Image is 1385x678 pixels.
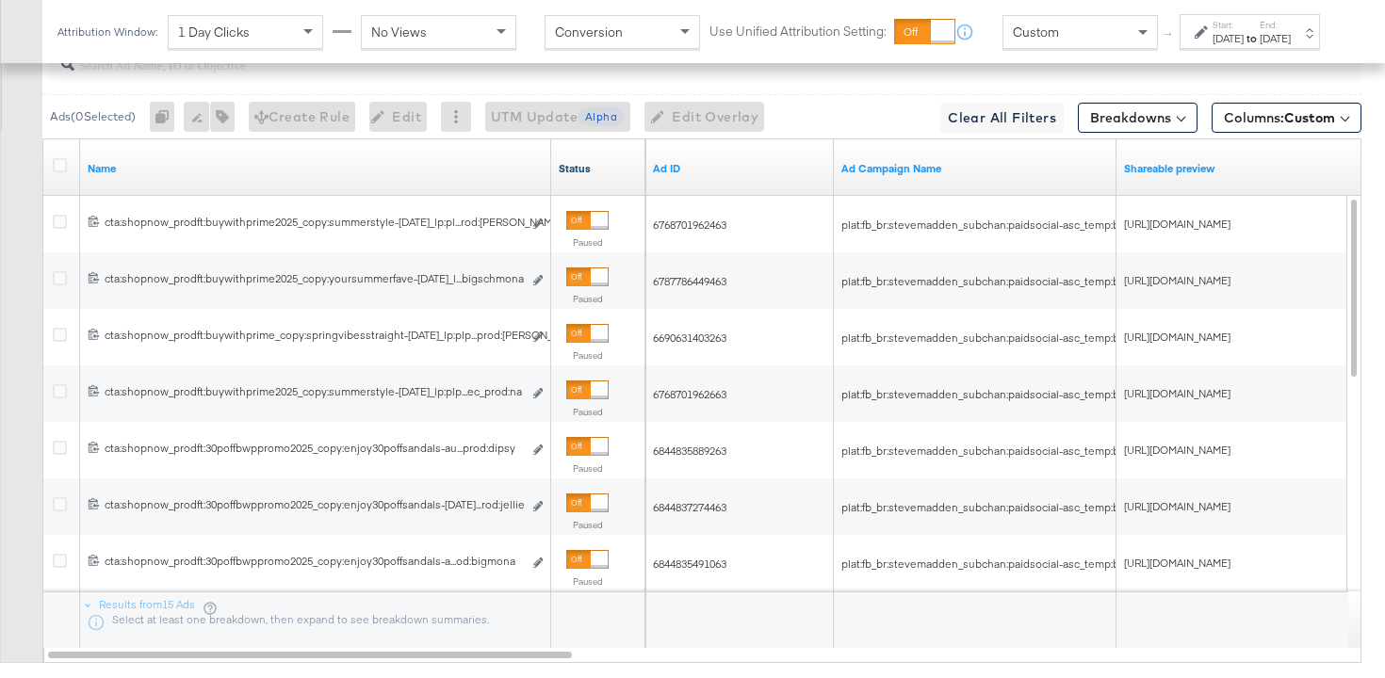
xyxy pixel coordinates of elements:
[1124,443,1375,459] div: [URL][DOMAIN_NAME]
[1124,556,1375,572] div: [URL][DOMAIN_NAME]
[1244,31,1260,45] strong: to
[88,161,544,176] a: Ad Name.
[105,215,522,230] div: cta:shopnow_prodft:buywithprime2025_copy:summerstyle-[DATE]_lp:pl...rod:[PERSON_NAME]
[105,554,522,569] div: cta:shopnow_prodft:30poffbwppromo2025_copy:enjoy30poffsandals-a...od:bigmona
[1213,19,1244,31] label: Start:
[940,103,1064,133] button: Clear All Filters
[653,274,726,288] span: 6787786449463
[841,387,1365,401] span: plat:fb_br:stevemadden_subchan:paidsocial-asc_temp:buywithprime-prospecting_obj:sales_cat:all_reg:us
[841,161,1109,176] a: Name of Campaign this Ad belongs to.
[178,24,250,40] span: 1 Day Clicks
[1124,386,1375,402] div: [URL][DOMAIN_NAME]
[1013,24,1059,40] span: Custom
[653,331,726,345] span: 6690631403263
[841,274,1365,288] span: plat:fb_br:stevemadden_subchan:paidsocial-asc_temp:buywithprime-prospecting_obj:sales_cat:all_reg:us
[559,161,638,176] a: Shows the current state of your Ad.
[841,444,1365,458] span: plat:fb_br:stevemadden_subchan:paidsocial-asc_temp:buywithprime-prospecting_obj:sales_cat:all_reg:us
[841,218,1365,232] span: plat:fb_br:stevemadden_subchan:paidsocial-asc_temp:buywithprime-prospecting_obj:sales_cat:all_reg:us
[1212,103,1361,133] button: Columns:Custom
[105,328,522,343] div: cta:shopnow_prodft:buywithprime_copy:springvibesstraight-[DATE]_lp:plp...prod:[PERSON_NAME]
[1124,273,1375,289] div: [URL][DOMAIN_NAME]
[709,23,887,40] label: Use Unified Attribution Setting:
[653,557,726,571] span: 6844835491063
[105,384,522,399] div: cta:shopnow_prodft:buywithprime2025_copy:summerstyle-[DATE]_lp:plp...ec_prod:na
[1078,103,1198,133] button: Breakdowns
[566,519,609,531] label: Paused
[1224,108,1335,127] span: Columns:
[566,575,609,588] label: Paused
[653,444,726,458] span: 6844835889263
[653,161,826,176] a: Your Ad ID.
[653,218,726,232] span: 6768701962463
[1260,19,1291,31] label: End:
[1213,31,1244,46] div: [DATE]
[150,102,184,132] div: 0
[105,497,522,512] div: cta:shopnow_prodft:30poffbwppromo2025_copy:enjoy30poffsandals-[DATE]...rod:jellie
[653,500,726,514] span: 6844837274463
[105,271,522,286] div: cta:shopnow_prodft:buywithprime2025_copy:yoursummerfave-[DATE]_l...bigschmona
[1124,499,1375,515] div: [URL][DOMAIN_NAME]
[1260,31,1291,46] div: [DATE]
[1160,32,1178,39] span: ↑
[1124,330,1375,346] div: [URL][DOMAIN_NAME]
[371,24,427,40] span: No Views
[566,462,609,475] label: Paused
[50,108,136,125] div: Ads ( 0 Selected)
[105,441,522,456] div: cta:shopnow_prodft:30poffbwppromo2025_copy:enjoy30poffsandals-au...prod:dipsy
[841,500,1365,514] span: plat:fb_br:stevemadden_subchan:paidsocial-asc_temp:buywithprime-prospecting_obj:sales_cat:all_reg:us
[1284,109,1335,126] span: Custom
[653,387,726,401] span: 6768701962663
[566,236,609,249] label: Paused
[566,349,609,362] label: Paused
[841,331,1365,345] span: plat:fb_br:stevemadden_subchan:paidsocial-asc_temp:buywithprime-prospecting_obj:sales_cat:all_reg:us
[566,293,609,305] label: Paused
[57,25,158,39] div: Attribution Window:
[841,557,1365,571] span: plat:fb_br:stevemadden_subchan:paidsocial-asc_temp:buywithprime-prospecting_obj:sales_cat:all_reg:us
[566,406,609,418] label: Paused
[1124,217,1375,233] div: [URL][DOMAIN_NAME]
[948,106,1056,130] span: Clear All Filters
[555,24,623,40] span: Conversion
